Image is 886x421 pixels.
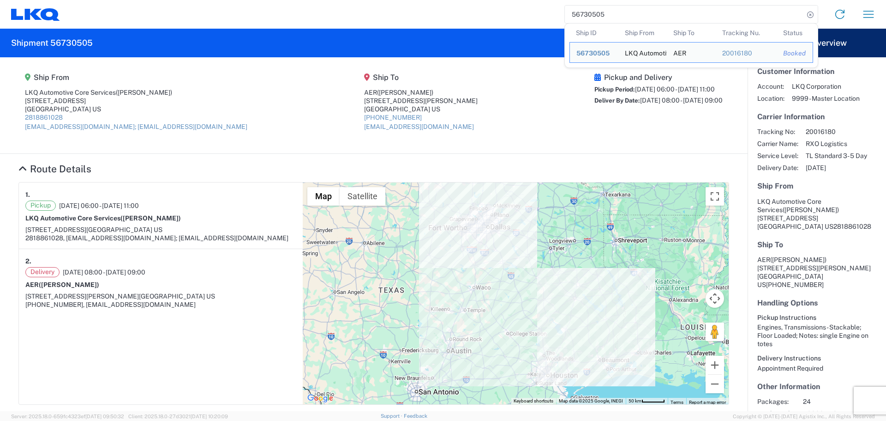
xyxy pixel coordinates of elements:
[594,73,723,82] h5: Pickup and Delivery
[404,413,427,419] a: Feedback
[307,187,340,206] button: Show street map
[757,197,876,231] address: [GEOGRAPHIC_DATA] US
[706,187,724,206] button: Toggle fullscreen view
[757,214,818,222] span: [STREET_ADDRESS]
[706,356,724,374] button: Zoom in
[25,214,181,222] strong: LKQ Automotive Core Services
[25,201,56,211] span: Pickup
[11,414,124,419] span: Server: 2025.18.0-659fc4323ef
[757,314,876,322] h6: Pickup Instructions
[305,392,335,404] img: Google
[689,400,726,405] a: Report a map error
[618,24,667,42] th: Ship From
[806,164,867,172] span: [DATE]
[59,201,139,210] span: [DATE] 06:00 - [DATE] 11:00
[364,114,422,121] a: [PHONE_NUMBER]
[191,414,228,419] span: [DATE] 10:20:09
[116,89,172,96] span: ([PERSON_NAME])
[364,73,478,82] h5: Ship To
[803,409,882,418] span: 40000 LBS
[25,281,99,288] strong: AER
[757,409,796,418] span: Total Weight:
[514,398,553,404] button: Keyboard shortcuts
[569,24,618,42] th: Ship ID
[770,256,826,263] span: ([PERSON_NAME])
[757,256,871,272] span: AER [STREET_ADDRESS][PERSON_NAME]
[576,49,610,57] span: 56730505
[757,364,876,372] div: Appointment Required
[635,85,715,93] span: [DATE] 06:00 - [DATE] 11:00
[757,94,784,103] span: Location:
[25,189,30,201] strong: 1.
[806,152,867,160] span: TL Standard 3- 5 Day
[757,128,798,136] span: Tracking No:
[626,398,668,404] button: Map Scale: 50 km per 47 pixels
[594,86,635,93] span: Pickup Period:
[757,382,876,391] h5: Other Information
[377,89,433,96] span: ([PERSON_NAME])
[766,281,824,288] span: [PHONE_NUMBER]
[716,24,777,42] th: Tracking Nu.
[706,289,724,308] button: Map camera controls
[757,354,876,362] h6: Delivery Instructions
[783,206,839,214] span: ([PERSON_NAME])
[340,187,385,206] button: Show satellite imagery
[640,97,723,104] span: [DATE] 08:00 - [DATE] 09:00
[25,105,247,113] div: [GEOGRAPHIC_DATA] US
[559,398,623,403] span: Map data ©2025 Google, INEGI
[39,281,99,288] span: ([PERSON_NAME])
[757,112,876,121] h5: Carrier Information
[757,240,876,249] h5: Ship To
[757,256,876,289] address: [GEOGRAPHIC_DATA] US
[757,82,784,91] span: Account:
[305,392,335,404] a: Open this area in Google Maps (opens a new window)
[25,300,296,309] div: [PHONE_NUMBER], [EMAIL_ADDRESS][DOMAIN_NAME]
[757,152,798,160] span: Service Level:
[128,414,228,419] span: Client: 2025.18.0-27d3021
[11,37,93,49] h2: Shipment 56730505
[757,140,798,148] span: Carrier Name:
[25,226,86,233] span: [STREET_ADDRESS]
[757,67,876,76] h5: Customer Information
[722,49,770,57] div: 20016180
[777,24,813,42] th: Status
[757,299,876,307] h5: Handling Options
[670,400,683,405] a: Terms
[25,267,60,277] span: Delivery
[757,182,876,190] h5: Ship From
[364,105,478,113] div: [GEOGRAPHIC_DATA] US
[25,114,63,121] a: 2818861028
[364,88,478,97] div: AER
[594,97,640,104] span: Deliver By Date:
[86,226,162,233] span: [GEOGRAPHIC_DATA] US
[629,398,641,403] span: 50 km
[757,323,876,348] div: Engines, Transmissions - Stackable; Floor Loaded; Notes: single Engine on totes
[733,412,875,421] span: Copyright © [DATE]-[DATE] Agistix Inc., All Rights Reserved
[25,123,247,130] a: [EMAIL_ADDRESS][DOMAIN_NAME]; [EMAIL_ADDRESS][DOMAIN_NAME]
[757,164,798,172] span: Delivery Date:
[25,97,247,105] div: [STREET_ADDRESS]
[792,94,860,103] span: 9999 - Master Location
[806,140,867,148] span: RXO Logistics
[803,397,882,406] span: 24
[364,97,478,105] div: [STREET_ADDRESS][PERSON_NAME]
[565,6,804,23] input: Shipment, tracking or reference number
[25,234,296,242] div: 2818861028, [EMAIL_ADDRESS][DOMAIN_NAME]; [EMAIL_ADDRESS][DOMAIN_NAME]
[706,323,724,341] button: Drag Pegman onto the map to open Street View
[667,24,716,42] th: Ship To
[783,49,806,57] div: Booked
[625,43,661,62] div: LKQ Automotive Core Services
[569,24,818,67] table: Search Results
[792,82,860,91] span: LKQ Corporation
[25,293,139,300] span: [STREET_ADDRESS][PERSON_NAME]
[364,123,474,130] a: [EMAIL_ADDRESS][DOMAIN_NAME]
[673,43,686,62] div: AER
[25,73,247,82] h5: Ship From
[381,413,404,419] a: Support
[63,268,145,276] span: [DATE] 08:00 - [DATE] 09:00
[757,397,796,406] span: Packages:
[120,214,181,222] span: ([PERSON_NAME])
[25,256,31,267] strong: 2.
[139,293,215,300] span: [GEOGRAPHIC_DATA] US
[25,88,247,97] div: LKQ Automotive Core Services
